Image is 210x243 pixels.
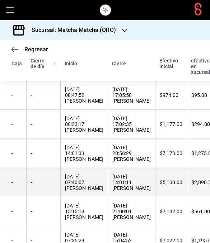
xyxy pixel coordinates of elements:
[65,174,103,191] div: [DATE] 07:40:07 [PERSON_NAME]
[160,121,182,127] div: $1,177.00
[160,92,182,98] div: $974.00
[31,92,56,98] div: -
[24,46,48,53] span: Regresar
[112,203,151,220] div: [DATE] 21:00:01 [PERSON_NAME]
[11,61,22,66] div: Caja
[65,116,103,133] div: [DATE] 08:33:17 [PERSON_NAME]
[65,145,103,162] div: [DATE] 14:01:33 [PERSON_NAME]
[31,209,56,214] div: -
[112,174,151,191] div: [DATE] 14:01:11 [PERSON_NAME]
[65,203,103,220] div: [DATE] 15:15:13 [PERSON_NAME]
[11,179,22,185] div: -
[160,179,182,185] div: $5,100.00
[160,150,182,156] div: $7,173.00
[11,121,22,127] div: -
[31,150,56,156] div: -
[6,6,14,14] button: open drawer
[11,46,48,53] button: Regresar
[65,87,103,104] div: [DATE] 08:47:52 [PERSON_NAME]
[112,145,151,162] div: [DATE] 20:56:29 [PERSON_NAME]
[31,179,56,185] div: -
[31,121,56,127] div: -
[112,87,151,104] div: [DATE] 17:05:58 [PERSON_NAME]
[11,209,22,214] div: -
[65,61,103,66] div: Inicio
[11,92,22,98] div: -
[112,61,151,66] div: Cierre
[159,58,182,69] div: Efectivo inicial
[53,61,56,66] svg: El número de cierre de día es consecutivo y consolida todos los cortes de caja previos en un únic...
[31,58,56,69] div: Cierre de día
[160,209,182,214] div: $7,132.00
[11,150,22,156] div: -
[112,116,151,133] div: [DATE] 17:02:35 [PERSON_NAME]
[26,26,116,34] h3: Sucursal: Matcha Matcha (QRO)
